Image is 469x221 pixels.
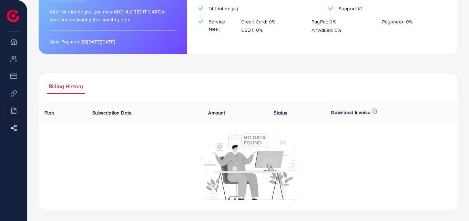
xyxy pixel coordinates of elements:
span: Service fees: [209,18,236,32]
span: After 14 trial day(s), you must to continue activating the monthly plan. [50,8,166,23]
p: Credit Card: 0% [241,18,275,26]
img: tick [198,6,203,10]
img: No account [201,131,296,200]
span: Status [274,109,287,116]
img: tick [198,19,203,23]
span: Subscription Date [92,109,132,116]
span: Amount [208,109,225,116]
p: Next Payment: [DATE][DATE] [50,38,176,46]
span: Billing History [49,82,83,90]
span: Plan [44,109,54,116]
strong: $9 [82,38,87,45]
p: PayPal: 0% [312,18,336,26]
p: Download Invoice [331,108,370,117]
span: Support 1/1 [339,5,363,12]
p: Payoneer: 0% [382,18,413,26]
p: USDT: 0% [241,26,263,34]
img: logo [7,10,19,22]
iframe: Chat [440,190,464,216]
span: 14 trial day(s) [209,5,238,12]
span: Add a credit card [114,8,162,15]
img: tick [328,6,333,10]
p: Airwallex: 0% [312,26,341,34]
